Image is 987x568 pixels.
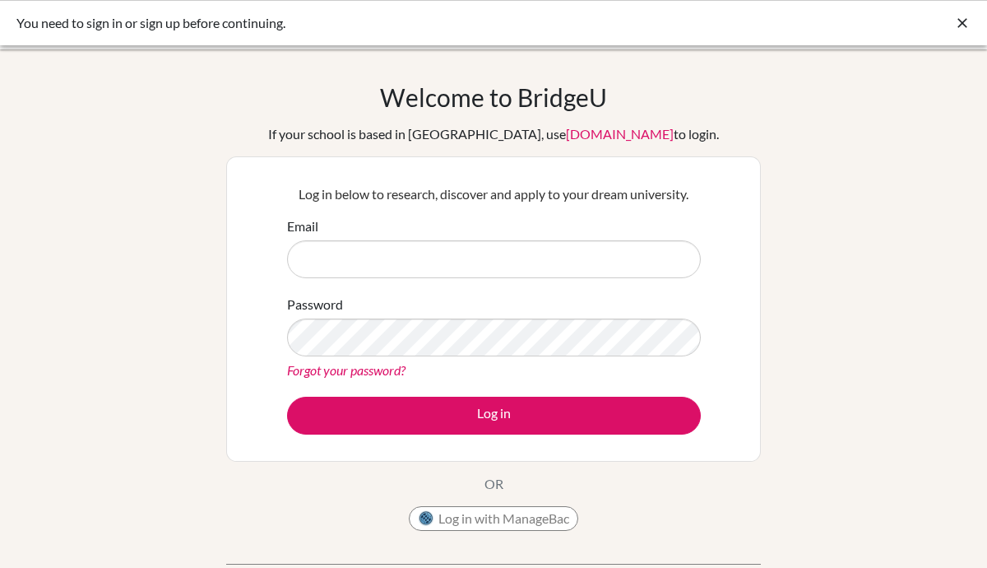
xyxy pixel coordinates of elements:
[566,126,674,142] a: [DOMAIN_NAME]
[484,474,503,494] p: OR
[287,184,701,204] p: Log in below to research, discover and apply to your dream university.
[287,295,343,314] label: Password
[287,397,701,435] button: Log in
[268,124,719,144] div: If your school is based in [GEOGRAPHIC_DATA], use to login.
[16,13,724,33] div: You need to sign in or sign up before continuing.
[287,362,405,378] a: Forgot your password?
[380,82,607,112] h1: Welcome to BridgeU
[287,216,318,236] label: Email
[409,506,578,531] button: Log in with ManageBac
